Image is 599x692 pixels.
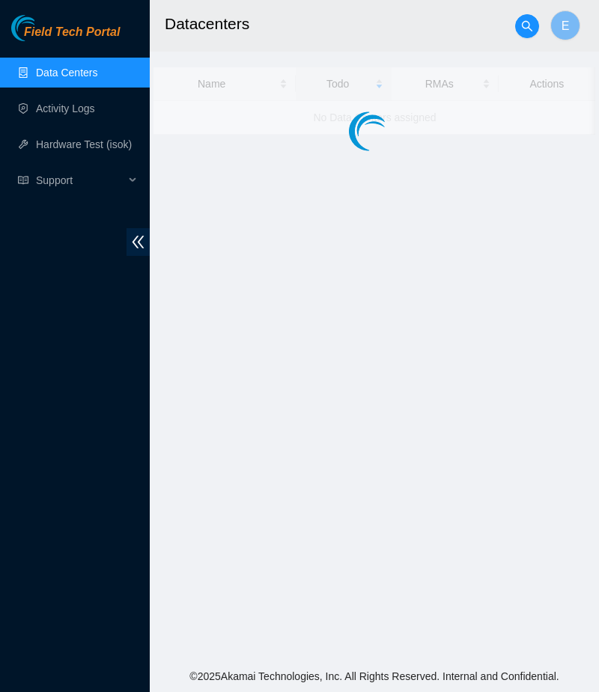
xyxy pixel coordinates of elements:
[24,25,120,40] span: Field Tech Portal
[150,661,599,692] footer: © 2025 Akamai Technologies, Inc. All Rights Reserved. Internal and Confidential.
[127,228,150,256] span: double-left
[550,10,580,40] button: E
[562,16,570,35] span: E
[11,15,76,41] img: Akamai Technologies
[18,175,28,186] span: read
[36,138,132,150] a: Hardware Test (isok)
[36,102,95,114] a: Activity Logs
[516,20,538,32] span: search
[11,27,120,46] a: Akamai TechnologiesField Tech Portal
[36,67,97,79] a: Data Centers
[515,14,539,38] button: search
[36,165,124,195] span: Support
